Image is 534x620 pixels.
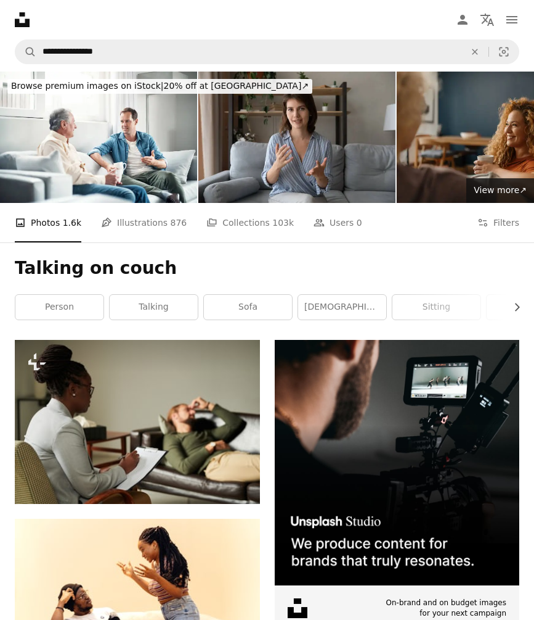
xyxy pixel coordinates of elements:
[477,203,519,242] button: Filters
[198,72,395,203] img: Focused beautiful young confident woman holding video call conversation.
[288,598,307,618] img: file-1631678316303-ed18b8b5cb9cimage
[450,7,475,32] a: Log in / Sign up
[466,178,534,203] a: View more↗
[500,7,524,32] button: Menu
[11,81,163,91] span: Browse premium images on iStock |
[461,40,488,64] button: Clear
[15,340,260,503] img: African American psychologist making notes in card during her work with patient while he lying on...
[101,203,187,242] a: Illustrations 876
[15,416,260,427] a: African American psychologist making notes in card during her work with patient while he lying on...
[392,295,480,320] a: sitting
[204,295,292,320] a: sofa
[314,203,362,242] a: Users 0
[298,295,386,320] a: [DEMOGRAPHIC_DATA]
[15,595,260,606] a: A man sitting on a couch next to a woman
[15,40,36,64] button: Search Unsplash
[272,216,294,229] span: 103k
[357,216,362,229] span: 0
[11,81,309,91] span: 20% off at [GEOGRAPHIC_DATA] ↗
[15,12,30,27] a: Home — Unsplash
[15,295,103,320] a: person
[475,7,500,32] button: Language
[171,216,187,229] span: 876
[275,340,520,585] img: file-1715652217532-464736461acbimage
[506,295,519,320] button: scroll list to the right
[15,257,519,279] h1: Talking on couch
[376,598,507,619] span: On-brand and on budget images for your next campaign
[489,40,519,64] button: Visual search
[474,185,527,195] span: View more ↗
[15,39,519,64] form: Find visuals sitewide
[110,295,198,320] a: talking
[206,203,294,242] a: Collections 103k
